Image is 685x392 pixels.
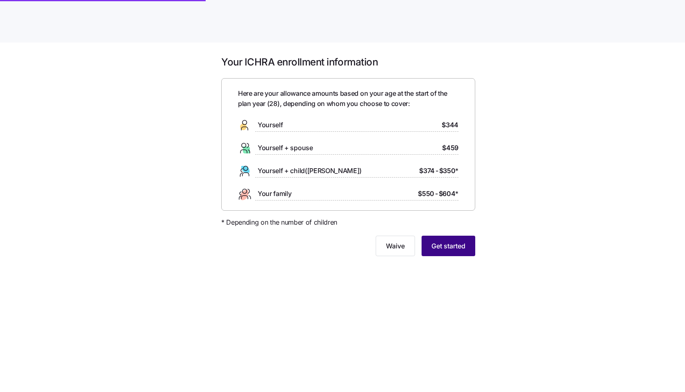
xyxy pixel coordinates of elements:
[435,189,438,199] span: -
[418,189,434,199] span: $550
[258,189,291,199] span: Your family
[442,120,458,130] span: $344
[439,166,458,176] span: $350
[422,236,475,256] button: Get started
[431,241,465,251] span: Get started
[238,88,458,109] span: Here are your allowance amounts based on your age at the start of the plan year ( 28 ), depending...
[386,241,405,251] span: Waive
[258,143,313,153] span: Yourself + spouse
[439,189,458,199] span: $604
[221,217,337,228] span: * Depending on the number of children
[258,120,283,130] span: Yourself
[376,236,415,256] button: Waive
[435,166,438,176] span: -
[419,166,435,176] span: $374
[442,143,458,153] span: $459
[221,56,475,68] h1: Your ICHRA enrollment information
[258,166,362,176] span: Yourself + child([PERSON_NAME])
